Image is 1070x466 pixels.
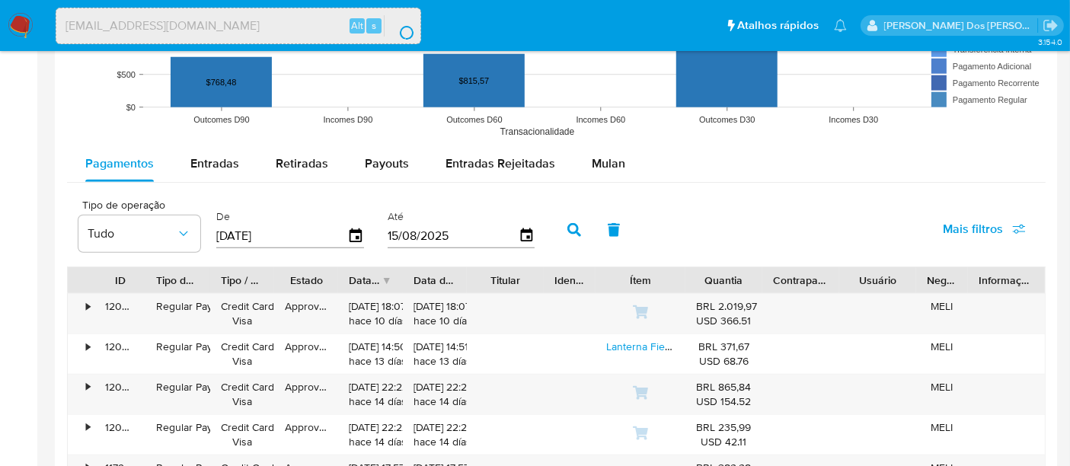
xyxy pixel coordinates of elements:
[351,18,363,33] span: Alt
[56,16,420,36] input: Pesquise usuários ou casos...
[737,18,819,34] span: Atalhos rápidos
[1038,36,1062,48] span: 3.154.0
[1043,18,1059,34] a: Sair
[384,15,415,37] button: search-icon
[834,19,847,32] a: Notificações
[372,18,376,33] span: s
[884,18,1038,33] p: renato.lopes@mercadopago.com.br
